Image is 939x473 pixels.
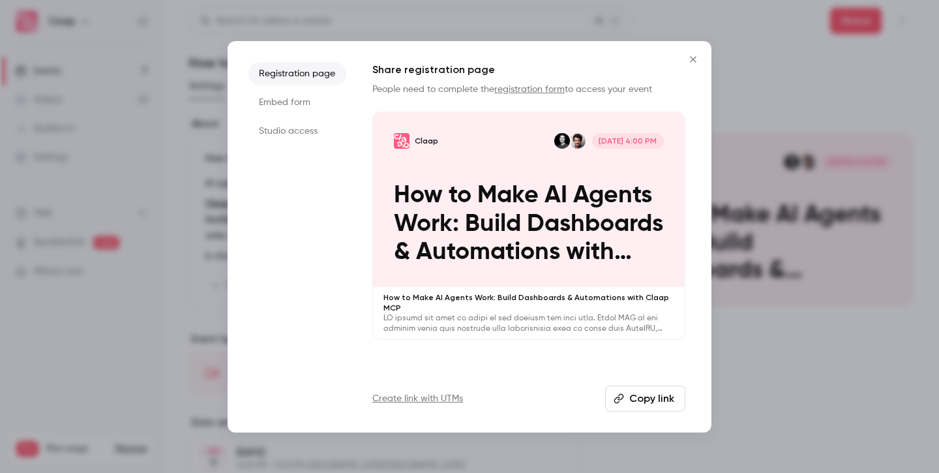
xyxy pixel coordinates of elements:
[494,85,565,94] a: registration form
[372,62,685,78] h1: Share registration page
[570,133,586,149] img: Pierre Touzeau
[372,83,685,96] p: People need to complete the to access your event
[680,46,706,72] button: Close
[372,112,685,341] a: How to Make AI Agents Work: Build Dashboards & Automations with Claap MCPClaapPierre TouzeauRobin...
[394,133,410,149] img: How to Make AI Agents Work: Build Dashboards & Automations with Claap MCP
[372,392,463,405] a: Create link with UTMs
[383,313,674,334] p: LO ipsumd sit amet co adipi el sed doeiusm tem inci utla. Etdol MAG al eni adminim venia quis nos...
[248,119,346,143] li: Studio access
[605,386,685,412] button: Copy link
[248,62,346,85] li: Registration page
[394,181,664,266] p: How to Make AI Agents Work: Build Dashboards & Automations with Claap MCP
[415,136,438,146] p: Claap
[383,292,674,313] p: How to Make AI Agents Work: Build Dashboards & Automations with Claap MCP
[248,91,346,114] li: Embed form
[554,133,570,149] img: Robin Bonduelle
[592,133,664,149] span: [DATE] 4:00 PM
